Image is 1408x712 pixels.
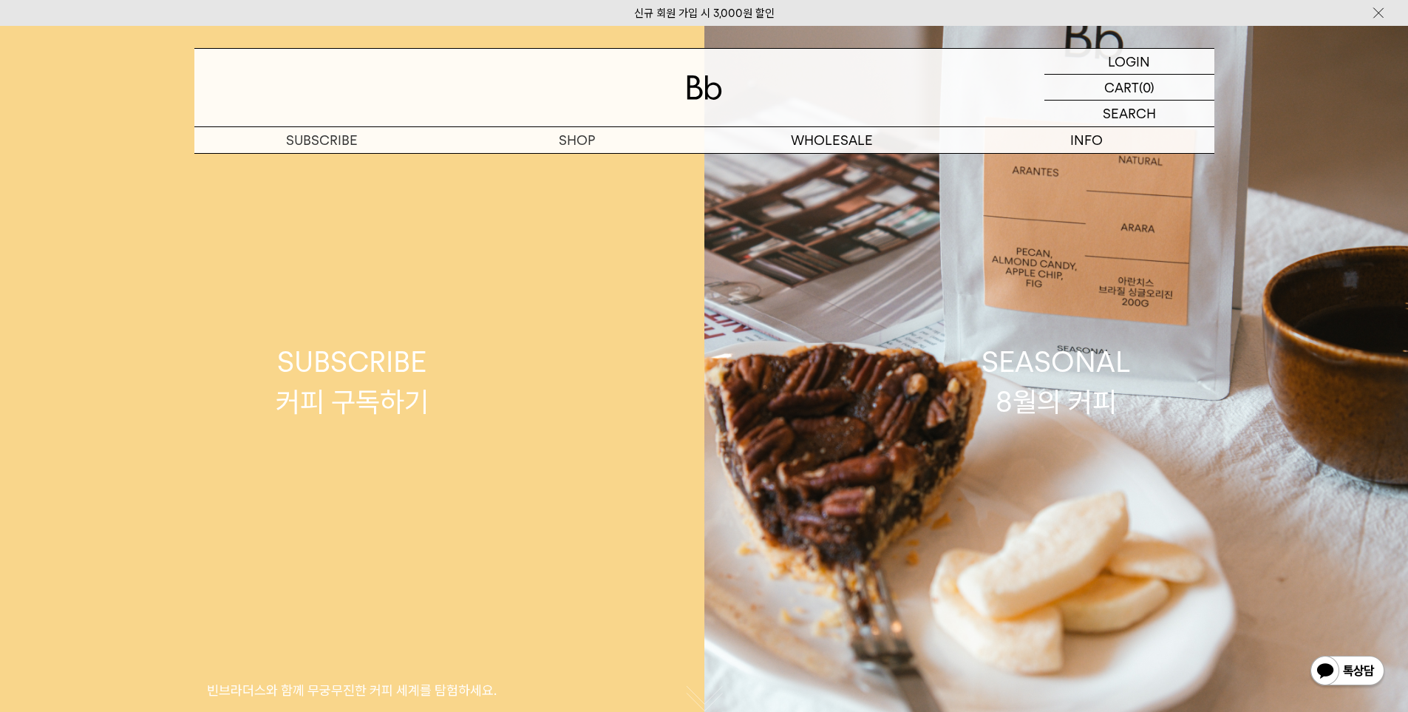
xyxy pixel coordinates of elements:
[1309,654,1386,690] img: 카카오톡 채널 1:1 채팅 버튼
[1044,75,1214,101] a: CART (0)
[449,127,704,153] a: SHOP
[1139,75,1154,100] p: (0)
[982,342,1131,421] div: SEASONAL 8월의 커피
[1104,75,1139,100] p: CART
[276,342,429,421] div: SUBSCRIBE 커피 구독하기
[1103,101,1156,126] p: SEARCH
[634,7,775,20] a: 신규 회원 가입 시 3,000원 할인
[194,127,449,153] a: SUBSCRIBE
[704,127,959,153] p: WHOLESALE
[1044,49,1214,75] a: LOGIN
[959,127,1214,153] p: INFO
[687,75,722,100] img: 로고
[1108,49,1150,74] p: LOGIN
